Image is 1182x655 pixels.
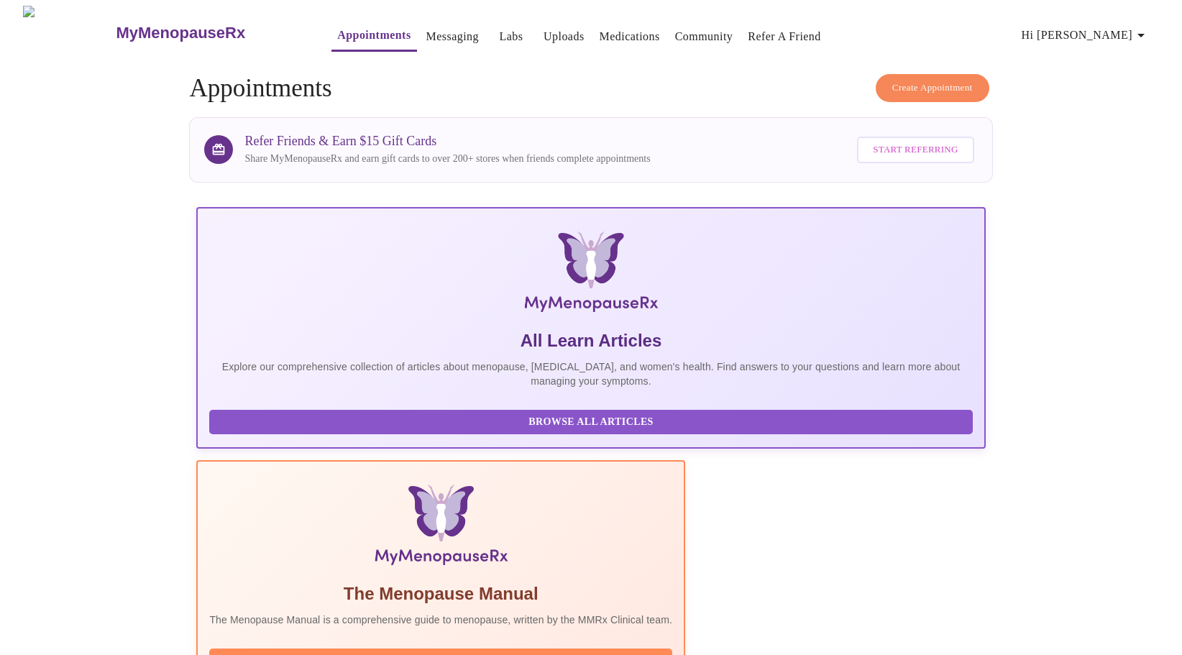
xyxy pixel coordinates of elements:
a: Start Referring [853,129,977,170]
button: Community [669,22,739,51]
a: Uploads [544,27,585,47]
button: Hi [PERSON_NAME] [1016,21,1155,50]
button: Messaging [421,22,485,51]
p: Explore our comprehensive collection of articles about menopause, [MEDICAL_DATA], and women's hea... [209,359,972,388]
a: Refer a Friend [748,27,821,47]
a: Browse All Articles [209,415,976,427]
button: Medications [594,22,666,51]
p: The Menopause Manual is a comprehensive guide to menopause, written by the MMRx Clinical team. [209,613,672,627]
h3: MyMenopauseRx [116,24,245,42]
button: Start Referring [857,137,973,163]
a: Community [675,27,733,47]
a: Medications [600,27,660,47]
span: Start Referring [873,142,958,158]
span: Browse All Articles [224,413,958,431]
h5: All Learn Articles [209,329,972,352]
img: MyMenopauseRx Logo [23,6,114,60]
button: Uploads [538,22,590,51]
img: MyMenopauseRx Logo [328,232,854,318]
button: Appointments [331,21,416,52]
a: Appointments [337,25,411,45]
a: MyMenopauseRx [114,8,303,58]
h4: Appointments [189,74,992,103]
a: Labs [500,27,523,47]
button: Labs [488,22,534,51]
a: Messaging [426,27,479,47]
h5: The Menopause Manual [209,582,672,605]
span: Hi [PERSON_NAME] [1022,25,1150,45]
button: Refer a Friend [742,22,827,51]
p: Share MyMenopauseRx and earn gift cards to over 200+ stores when friends complete appointments [244,152,650,166]
button: Browse All Articles [209,410,972,435]
h3: Refer Friends & Earn $15 Gift Cards [244,134,650,149]
button: Create Appointment [876,74,989,102]
span: Create Appointment [892,80,973,96]
img: Menopause Manual [283,485,599,571]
